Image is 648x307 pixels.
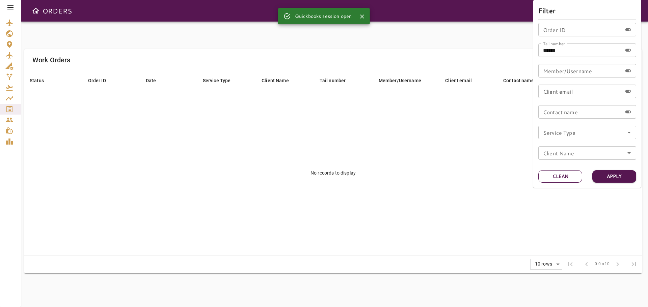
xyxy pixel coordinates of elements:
label: Tail number [543,40,565,46]
h6: Filter [538,5,636,16]
button: Open [624,128,634,137]
div: Quickbooks session open [295,10,352,22]
button: Open [624,148,634,158]
button: Close [357,11,367,22]
button: Apply [592,170,636,183]
button: Clean [538,170,582,183]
